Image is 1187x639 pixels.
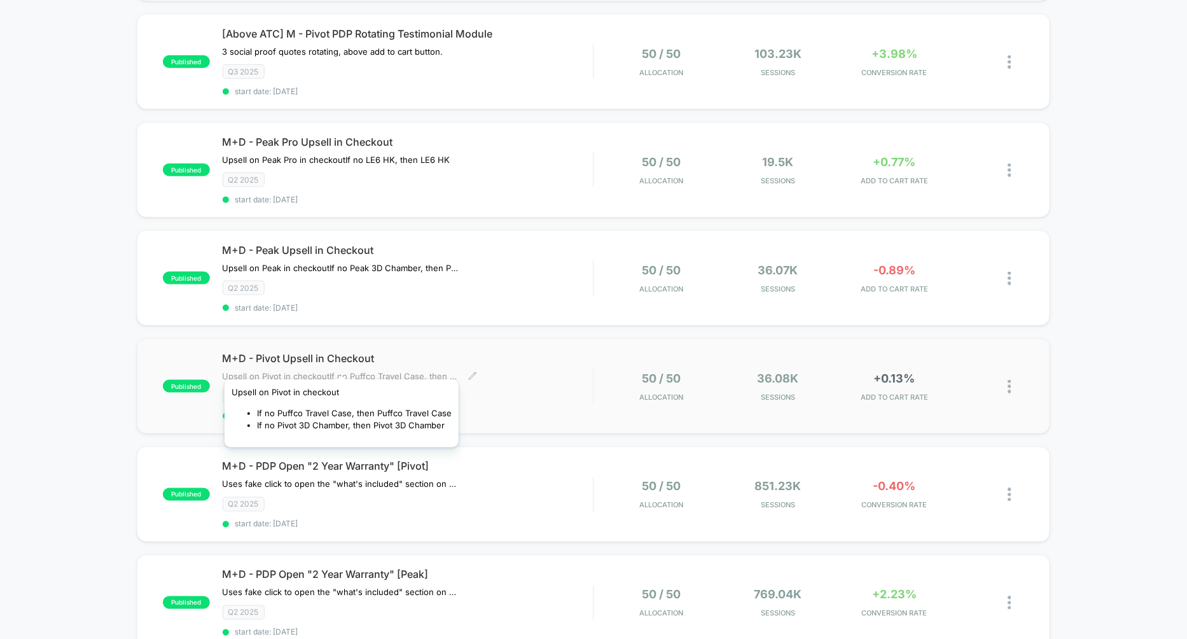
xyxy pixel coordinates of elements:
span: Q2 2025 [223,281,265,295]
span: Sessions [723,393,833,402]
img: close [1008,380,1011,393]
span: Sessions [723,609,833,618]
span: Allocation [640,501,684,510]
span: ADD TO CART RATE [840,393,950,402]
span: Sessions [723,176,833,185]
span: Upsell on Pivot in checkoutIf no Puffco Travel Case, then Puffco Travel Case If no Pivot 3D Chamb... [223,371,459,381]
span: published [163,164,210,176]
span: start date: [DATE] [223,303,593,312]
span: start date: [DATE] [223,195,593,204]
span: Sessions [723,68,833,77]
span: 851.23k [755,480,802,493]
span: published [163,488,210,501]
span: 50 / 50 [642,588,681,601]
span: M+D - Peak Upsell in Checkout [223,244,593,256]
span: Allocation [640,176,684,185]
img: close [1008,164,1011,177]
span: Q2 2025 [223,172,265,187]
span: -0.40% [873,480,916,493]
span: Q2 2025 [223,605,265,620]
span: Q2 2025 [223,497,265,512]
span: 36.08k [758,372,799,385]
span: published [163,380,210,393]
span: start date: [DATE] [223,628,593,637]
span: CONVERSION RATE [840,501,950,510]
span: Allocation [640,393,684,402]
span: M+D - PDP Open "2 Year Warranty" [Peak] [223,568,593,581]
img: close [1008,596,1011,610]
span: CONVERSION RATE [840,68,950,77]
span: 50 / 50 [642,47,681,60]
span: ADD TO CART RATE [840,176,950,185]
span: 19.5k [763,155,794,169]
span: Q2 2025 [223,389,265,404]
span: start date: [DATE] [223,519,593,529]
img: close [1008,55,1011,69]
span: published [163,55,210,68]
span: 103.23k [754,47,802,60]
span: published [163,272,210,284]
span: +0.77% [873,155,916,169]
span: Sessions [723,501,833,510]
span: Uses fake click to open the "what's included" section on PDPs [223,587,459,598]
span: start date: [DATE] [223,411,593,421]
span: +3.98% [871,47,917,60]
span: M+D - PDP Open "2 Year Warranty" [Pivot] [223,460,593,473]
span: Upsell on Peak Pro in checkoutIf no LE6 HK, then LE6 HK [223,155,450,165]
span: start date: [DATE] [223,87,593,96]
span: M+D - Pivot Upsell in Checkout [223,352,593,365]
span: Allocation [640,609,684,618]
span: ADD TO CART RATE [840,284,950,293]
span: 50 / 50 [642,480,681,493]
span: 36.07k [758,263,798,277]
span: M+D - Peak Pro Upsell in Checkout [223,136,593,148]
span: -0.89% [873,263,915,277]
span: 50 / 50 [642,155,681,169]
img: close [1008,272,1011,285]
span: Allocation [640,68,684,77]
span: 50 / 50 [642,372,681,385]
span: [Above ATC] M - Pivot PDP Rotating Testimonial Module [223,27,593,40]
span: 769.04k [754,588,802,601]
img: close [1008,488,1011,502]
span: 3 social proof quotes rotating, above add to cart button. [223,46,443,57]
span: Q3 2025 [223,64,265,79]
span: Allocation [640,284,684,293]
span: Sessions [723,284,833,293]
span: +2.23% [872,588,917,601]
span: CONVERSION RATE [840,609,950,618]
span: 50 / 50 [642,263,681,277]
span: Upsell on Peak in checkoutIf no Peak 3D Chamber, then Peak 3D Chamber if no Journey Bag - Emerald... [223,263,459,273]
span: +0.13% [874,372,915,385]
span: published [163,596,210,609]
span: Uses fake click to open the "what's included" section on PDPs [223,479,459,489]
